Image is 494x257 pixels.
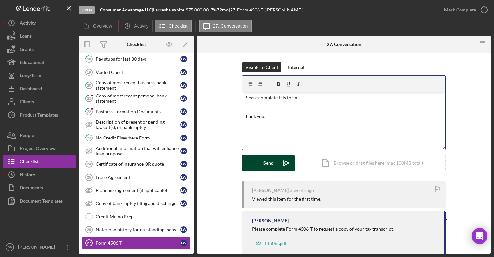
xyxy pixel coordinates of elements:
div: L W [180,121,187,128]
div: Checklist [20,155,39,170]
div: Long-Term [20,69,41,84]
div: Loans [20,30,32,44]
a: 19Voided CheckLW [82,66,191,79]
div: Clients [20,95,34,110]
div: Project Overview [20,142,56,157]
p: thank you. [244,113,444,120]
button: Checklist [3,155,76,168]
div: L W [180,148,187,154]
div: | 27. Form 4506 T ([PERSON_NAME]) [229,7,303,12]
div: Document Templates [20,194,63,209]
div: Note/loan history for outstanding loans [96,227,180,232]
div: Description of present or pending lawsuit(s), or bankruptcy [96,119,180,130]
div: People [20,129,34,143]
button: Activity [118,20,153,32]
a: Copy of bankruptcy filing and dischargeLW [82,197,191,210]
div: L W [180,240,187,246]
div: History [20,168,35,183]
label: Activity [134,23,148,29]
div: | [100,7,153,12]
button: f4506t.pdf [252,237,290,250]
a: Document Templates [3,194,76,207]
div: Copy of most recent business bank statement [96,80,180,91]
div: Credit Memo Prep [96,214,190,219]
div: L W [180,69,187,75]
div: 72 mo [217,7,229,12]
div: Product Templates [20,108,58,123]
button: History [3,168,76,181]
div: Pay stubs for last 30 days [96,56,180,62]
button: BD[PERSON_NAME] [3,241,76,254]
div: [PERSON_NAME] [252,218,289,223]
div: L W [180,108,187,115]
tspan: 22 [87,109,91,114]
div: Form 4506 T [96,240,180,246]
a: 23No Credit Elsewhere FormLW [82,131,191,144]
div: Internal [288,62,304,72]
button: Send [242,155,295,171]
div: Educational [20,56,44,71]
div: L W [180,174,187,181]
div: L W [180,226,187,233]
div: Voided Check [96,70,180,75]
div: 7 % [211,7,217,12]
a: Long-Term [3,69,76,82]
a: Loans [3,30,76,43]
a: Franchise agreement (if applicable)LW [82,184,191,197]
a: People [3,129,76,142]
p: Please complete this form. [244,94,444,101]
div: Open [79,6,95,14]
label: Checklist [169,23,188,29]
div: L W [180,95,187,102]
button: Clients [3,95,76,108]
a: Credit Memo Prep [82,210,191,223]
tspan: 25 [87,175,91,179]
button: Checklist [155,20,192,32]
div: f4506t.pdf [265,241,287,246]
div: Send [263,155,274,171]
div: Open Intercom Messenger [472,228,487,244]
button: Overview [79,20,116,32]
tspan: 23 [87,136,91,140]
a: 27Form 4506 TLW [82,236,191,249]
div: Franchise agreement (if applicable) [96,188,180,193]
tspan: 18 [87,57,91,61]
tspan: 24 [87,162,91,166]
div: Larresha White | [153,7,186,12]
button: Dashboard [3,82,76,95]
div: Viewed this item for the first time. [252,196,321,202]
tspan: 21 [87,96,91,100]
button: Visible to Client [242,62,281,72]
div: L W [180,135,187,141]
div: L W [180,56,187,62]
a: Project Overview [3,142,76,155]
a: 18Pay stubs for last 30 daysLW [82,53,191,66]
button: Educational [3,56,76,69]
div: $75,000.00 [186,7,211,12]
button: Activity [3,16,76,30]
a: 25Lease AgreementLW [82,171,191,184]
div: Activity [20,16,36,31]
a: Additional information that will enhance loan proposalLW [82,144,191,158]
a: 24Certificate of Insurance OR quoteLW [82,158,191,171]
a: Description of present or pending lawsuit(s), or bankruptcyLW [82,118,191,131]
button: Documents [3,181,76,194]
button: Product Templates [3,108,76,121]
div: Mark Complete [444,3,476,16]
div: [PERSON_NAME] [252,188,289,193]
button: 27. Conversation [199,20,252,32]
button: Grants [3,43,76,56]
div: Additional information that will enhance loan proposal [96,146,180,156]
div: L W [180,161,187,167]
tspan: 26 [87,228,91,232]
tspan: 19 [87,70,91,74]
div: No Credit Elsewhere Form [96,135,180,140]
div: Certificate of Insurance OR quote [96,161,180,167]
